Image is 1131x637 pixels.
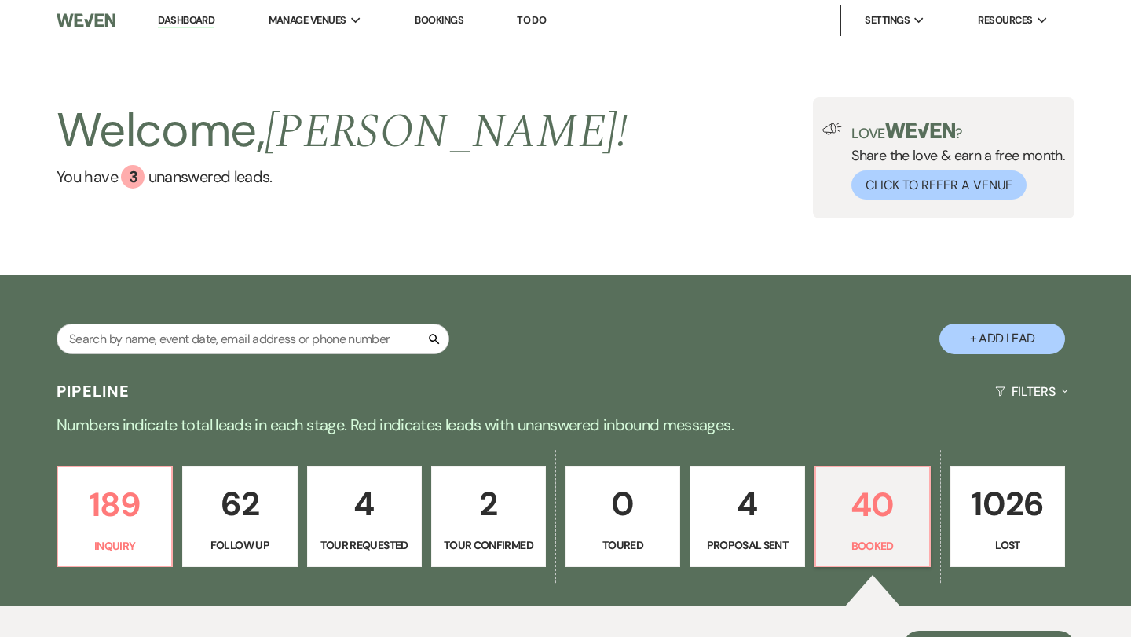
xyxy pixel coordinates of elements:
div: 3 [121,165,145,189]
a: 4Proposal Sent [690,466,804,568]
input: Search by name, event date, email address or phone number [57,324,449,354]
a: 1026Lost [950,466,1065,568]
img: Weven Logo [57,4,115,37]
img: weven-logo-green.svg [885,123,955,138]
span: Settings [865,13,910,28]
a: 4Tour Requested [307,466,422,568]
p: 1026 [961,478,1055,530]
p: Tour Confirmed [441,536,536,554]
p: 4 [317,478,412,530]
h3: Pipeline [57,380,130,402]
p: 0 [576,478,670,530]
p: Inquiry [68,537,162,555]
a: 189Inquiry [57,466,173,568]
p: Love ? [851,123,1065,141]
p: 62 [192,478,287,530]
a: You have 3 unanswered leads. [57,165,628,189]
img: loud-speaker-illustration.svg [822,123,842,135]
a: 40Booked [814,466,931,568]
a: 2Tour Confirmed [431,466,546,568]
button: + Add Lead [939,324,1065,354]
p: Booked [825,537,920,555]
a: Dashboard [158,13,214,28]
a: To Do [517,13,546,27]
h2: Welcome, [57,97,628,165]
a: Bookings [415,13,463,27]
p: 40 [825,478,920,531]
p: 2 [441,478,536,530]
button: Filters [989,371,1074,412]
p: Tour Requested [317,536,412,554]
p: Follow Up [192,536,287,554]
span: [PERSON_NAME] ! [265,96,628,168]
p: 4 [700,478,794,530]
a: 0Toured [565,466,680,568]
p: Toured [576,536,670,554]
span: Resources [978,13,1032,28]
p: Proposal Sent [700,536,794,554]
a: 62Follow Up [182,466,297,568]
button: Click to Refer a Venue [851,170,1027,200]
p: Lost [961,536,1055,554]
span: Manage Venues [269,13,346,28]
div: Share the love & earn a free month. [842,123,1065,200]
p: 189 [68,478,162,531]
